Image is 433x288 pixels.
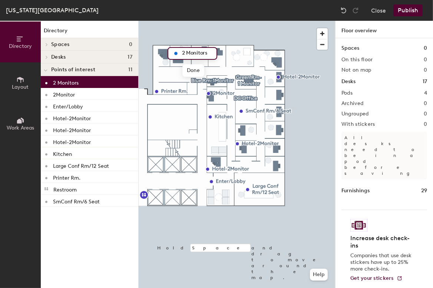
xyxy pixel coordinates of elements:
[341,111,369,117] h2: Ungrouped
[424,57,427,63] h2: 0
[12,84,29,90] span: Layout
[336,21,433,38] h1: Floor overview
[51,42,70,48] span: Spaces
[53,161,109,169] p: Large Conf Rm/12 Seat
[171,49,180,58] img: generic_marker
[424,67,427,73] h2: 0
[53,101,83,110] p: Enter/Lobby
[350,219,367,232] img: Sticker logo
[53,149,72,157] p: Kitchen
[128,67,132,73] span: 11
[51,67,95,73] span: Points of interest
[6,6,99,15] div: [US_STATE][GEOGRAPHIC_DATA]
[350,275,403,282] a: Get your stickers
[7,125,34,131] span: Work Areas
[424,111,427,117] h2: 0
[341,132,427,179] p: All desks need to be in a pod before saving
[341,78,356,86] h1: Desks
[424,44,427,52] h1: 0
[53,89,75,98] p: 2Monitor
[341,90,353,96] h2: Pods
[424,101,427,107] h2: 0
[128,54,132,60] span: 17
[393,4,423,16] button: Publish
[424,90,427,96] h2: 4
[9,43,32,49] span: Directory
[371,4,386,16] button: Close
[53,137,91,145] p: Hotel-2Monitor
[350,252,414,272] p: Companies that use desk stickers have up to 25% more check-ins.
[341,121,375,127] h2: With stickers
[41,27,138,38] h1: Directory
[51,54,66,60] span: Desks
[341,57,373,63] h2: On this floor
[182,64,204,77] span: Done
[53,173,80,181] p: Printer Rm.
[53,196,100,205] p: SmConf Rm/6 Seat
[350,275,394,281] span: Get your stickers
[53,125,91,134] p: Hotel-2Monitor
[421,187,427,195] h1: 29
[423,78,427,86] h1: 17
[129,42,132,48] span: 0
[340,7,347,14] img: Undo
[424,121,427,127] h2: 0
[341,67,371,73] h2: Not on map
[350,235,414,249] h4: Increase desk check-ins
[53,78,79,86] p: 2 Monitors
[352,7,359,14] img: Redo
[341,44,359,52] h1: Spaces
[53,113,91,122] p: Hotel-2Monitor
[341,101,363,107] h2: Archived
[341,187,370,195] h1: Furnishings
[310,269,328,281] button: Help
[53,184,77,193] p: Restroom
